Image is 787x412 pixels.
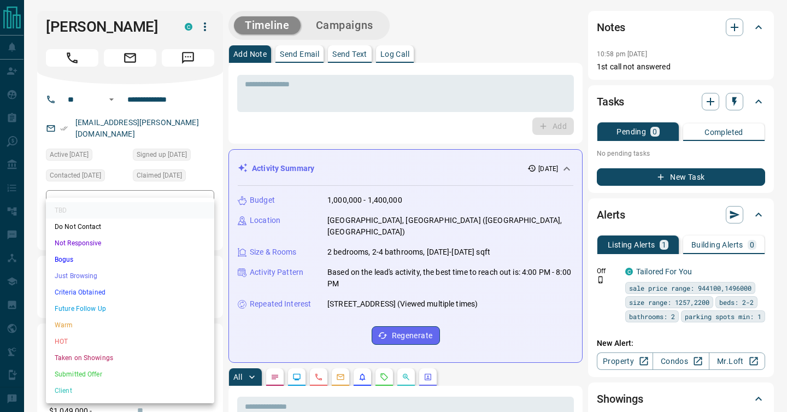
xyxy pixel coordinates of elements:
li: Future Follow Up [46,301,214,317]
li: Warm [46,317,214,333]
li: Taken on Showings [46,350,214,366]
li: HOT [46,333,214,350]
li: Bogus [46,251,214,268]
li: Criteria Obtained [46,284,214,301]
li: Not Responsive [46,235,214,251]
li: Client [46,382,214,399]
li: Do Not Contact [46,219,214,235]
li: Submitted Offer [46,366,214,382]
li: Just Browsing [46,268,214,284]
